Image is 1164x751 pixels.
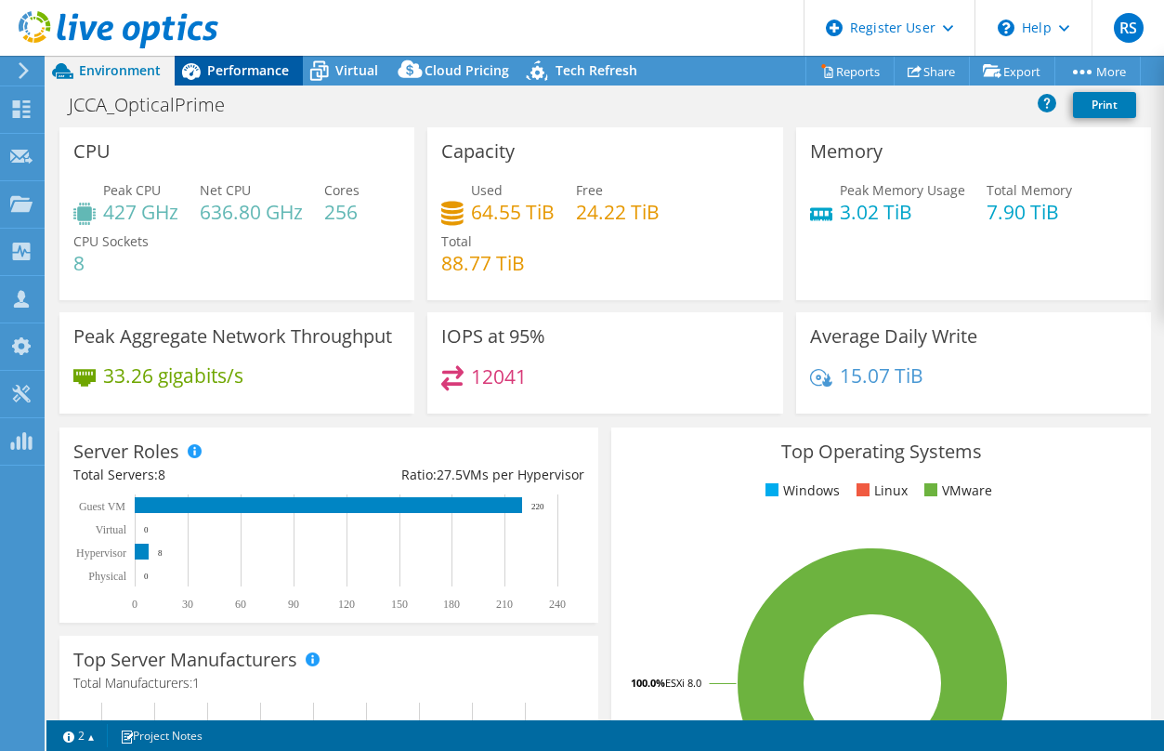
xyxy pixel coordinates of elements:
h3: Average Daily Write [810,326,977,347]
h4: 12041 [471,366,527,387]
h3: Peak Aggregate Network Throughput [73,326,392,347]
h3: Capacity [441,141,515,162]
svg: \n [998,20,1014,36]
span: RS [1114,13,1144,43]
h4: 24.22 TiB [576,202,660,222]
text: Guest VM [79,500,125,513]
text: 60 [235,598,246,611]
span: Tech Refresh [556,61,637,79]
a: Project Notes [107,724,216,747]
span: Free [576,181,603,199]
text: 150 [391,598,408,611]
text: Hypervisor [76,547,126,560]
span: Performance [207,61,289,79]
h3: Top Server Manufacturers [73,650,297,670]
span: 8 [158,466,165,483]
span: 27.5 [437,466,463,483]
a: Reports [805,57,895,86]
h4: 33.26 gigabits/s [103,365,243,386]
h3: CPU [73,141,111,162]
li: Windows [761,481,840,501]
li: VMware [920,481,992,501]
h1: JCCA_OpticalPrime [60,95,254,115]
h4: Total Manufacturers: [73,673,584,693]
h4: 3.02 TiB [840,202,965,222]
text: 220 [531,502,544,511]
tspan: 100.0% [631,676,665,690]
text: Virtual [96,523,127,536]
tspan: ESXi 8.0 [665,676,701,690]
text: 0 [132,598,137,611]
h4: 64.55 TiB [471,202,555,222]
h4: 8 [73,253,149,273]
h4: 636.80 GHz [200,202,303,222]
a: Print [1073,92,1136,118]
text: 180 [443,598,460,611]
text: 8 [158,548,163,558]
text: 90 [288,598,299,611]
h4: 7.90 TiB [987,202,1072,222]
a: Export [969,57,1055,86]
span: CPU Sockets [73,232,149,250]
h3: Top Operating Systems [625,441,1136,462]
h4: 427 GHz [103,202,178,222]
a: Share [894,57,970,86]
text: 0 [144,525,149,534]
span: Used [471,181,503,199]
span: 1 [192,674,200,692]
a: More [1054,57,1141,86]
h4: 15.07 TiB [840,365,923,386]
h3: IOPS at 95% [441,326,545,347]
a: 2 [50,724,108,747]
span: Net CPU [200,181,251,199]
text: 0 [144,572,149,581]
h4: 88.77 TiB [441,253,525,273]
text: 210 [496,598,513,611]
span: Peak CPU [103,181,161,199]
div: Ratio: VMs per Hypervisor [329,465,584,485]
h3: Memory [810,141,883,162]
span: Peak Memory Usage [840,181,965,199]
span: Cloud Pricing [425,61,509,79]
span: Total [441,232,472,250]
text: 120 [338,598,355,611]
text: 30 [182,598,193,611]
h3: Server Roles [73,441,179,462]
li: Linux [852,481,908,501]
h4: 256 [324,202,360,222]
text: 240 [549,598,566,611]
span: Environment [79,61,161,79]
span: Cores [324,181,360,199]
span: Total Memory [987,181,1072,199]
text: Physical [88,570,126,583]
div: Total Servers: [73,465,329,485]
span: Virtual [335,61,378,79]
